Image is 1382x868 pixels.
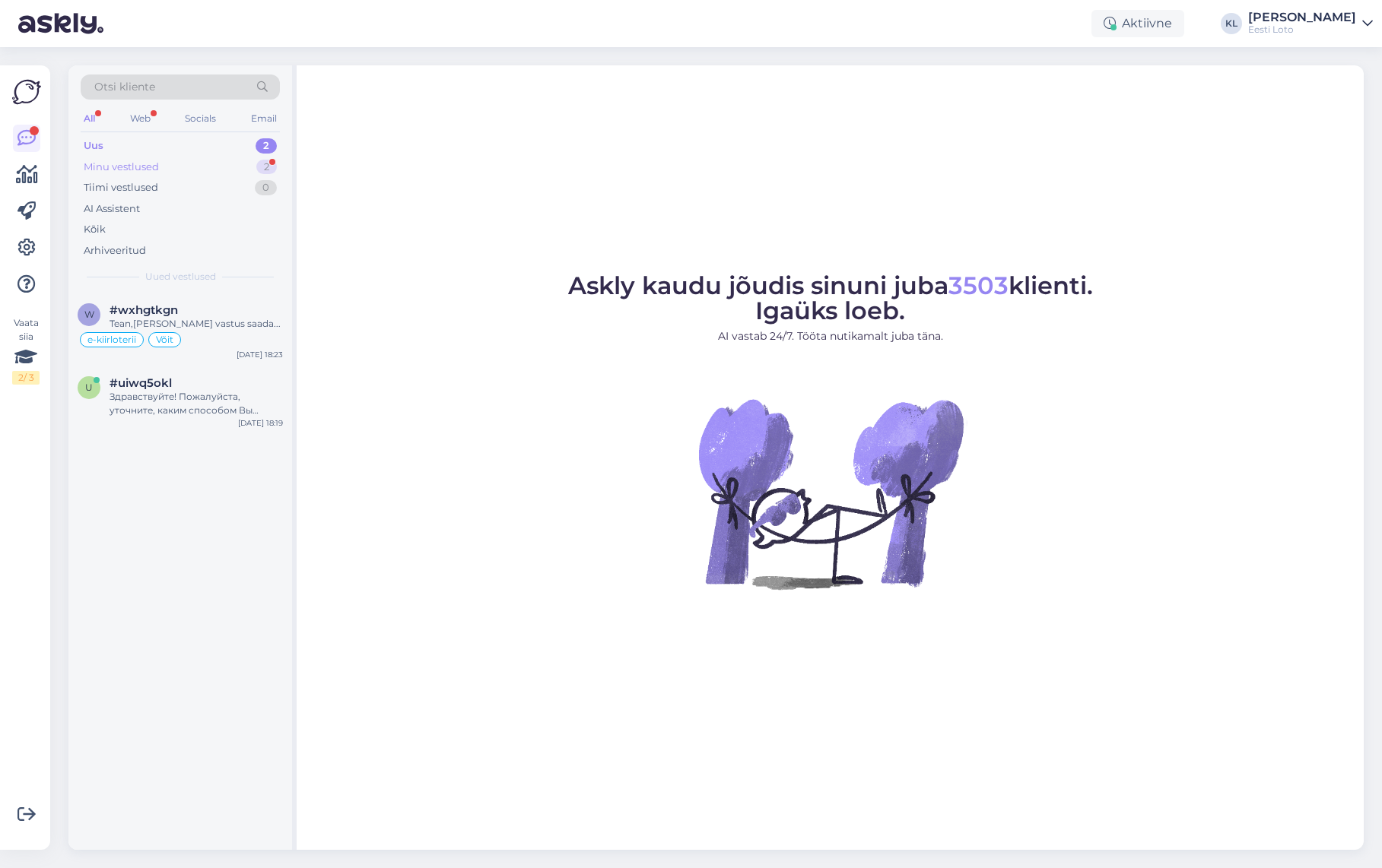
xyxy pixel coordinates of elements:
a: [PERSON_NAME]Eesti Loto [1248,11,1373,36]
div: Socials [182,109,219,128]
div: Email [248,109,280,128]
div: Kõik [84,222,106,237]
span: Askly kaudu jõudis sinuni juba klienti. Igaüks loeb. [568,271,1093,325]
span: #wxhgtkgn [110,303,178,317]
span: Otsi kliente [94,79,155,95]
div: 0 [255,180,277,195]
img: Askly Logo [12,78,41,106]
span: 3503 [948,271,1009,300]
span: w [84,309,94,320]
img: No Chat active [694,356,967,630]
div: All [81,109,98,128]
div: [PERSON_NAME] [1248,11,1356,24]
div: [DATE] 18:23 [237,349,283,360]
div: Aktiivne [1091,10,1184,37]
span: Uued vestlused [145,270,216,284]
p: AI vastab 24/7. Tööta nutikamalt juba täna. [568,328,1093,344]
div: AI Assistent [84,201,140,217]
div: [DATE] 18:19 [238,417,283,429]
div: Web [127,109,154,128]
div: 2 / 3 [12,371,40,385]
div: Arhiveeritud [84,243,146,258]
span: #uiwq5okl [110,376,172,390]
div: Tiimi vestlused [84,180,158,195]
div: KL [1221,13,1242,34]
span: e-kiirloterii [87,335,136,344]
span: u [85,382,93,393]
div: 2 [256,138,277,154]
div: 2 [256,160,277,175]
div: Eesti Loto [1248,24,1356,36]
div: Здравствуйте! Пожалуйста, уточните, каким способом Вы пытаетесь войти на страницу Eesti Loto и ка... [110,390,283,417]
div: Minu vestlused [84,160,159,175]
div: Vaata siia [12,316,40,385]
span: Võit [156,335,173,344]
div: Uus [84,138,103,154]
div: Tean,[PERSON_NAME] vastus saada... [110,317,283,331]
